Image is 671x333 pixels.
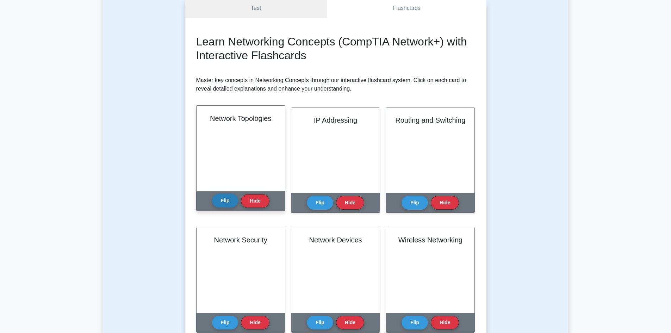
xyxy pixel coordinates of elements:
button: Flip [307,196,333,210]
button: Flip [212,316,238,329]
button: Flip [402,316,428,329]
h2: Wireless Networking [394,236,466,244]
button: Hide [241,194,269,208]
h2: IP Addressing [300,116,371,124]
h2: Learn Networking Concepts (CompTIA Network+) with Interactive Flashcards [196,35,475,62]
button: Hide [336,316,364,329]
button: Hide [241,316,269,329]
button: Flip [402,196,428,210]
button: Hide [431,316,459,329]
button: Hide [431,196,459,210]
h2: Network Security [205,236,277,244]
h2: Network Topologies [205,114,277,123]
button: Flip [212,194,238,208]
h2: Routing and Switching [394,116,466,124]
button: Flip [307,316,333,329]
h2: Network Devices [300,236,371,244]
p: Master key concepts in Networking Concepts through our interactive flashcard system. Click on eac... [196,76,475,93]
button: Hide [336,196,364,210]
